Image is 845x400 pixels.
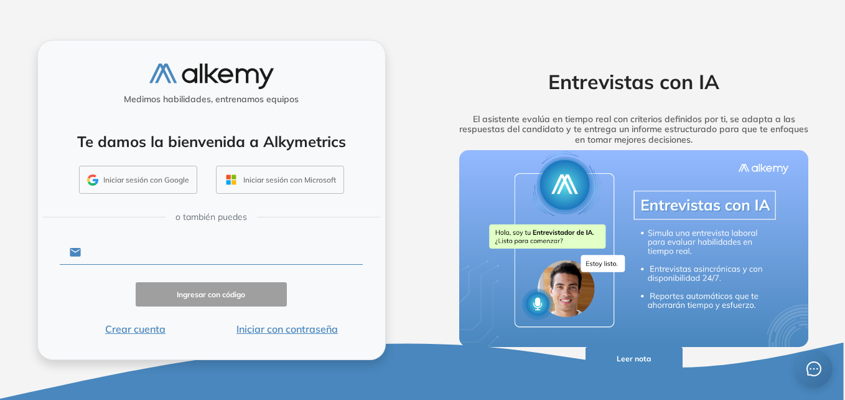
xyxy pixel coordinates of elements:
[459,150,809,347] img: img-more-info
[79,166,197,194] button: Iniciar sesión con Google
[806,361,821,376] span: message
[87,174,98,186] img: GMAIL_ICON
[216,166,344,194] button: Iniciar sesión con Microsoft
[440,70,828,93] h2: Entrevistas con IA
[136,282,287,307] button: Ingresar con código
[54,133,369,151] h4: Te damos la bienvenida a Alkymetrics
[175,211,247,224] span: o también puedes
[43,94,380,105] h5: Medimos habilidades, entrenamos equipos
[60,321,212,336] button: Crear cuenta
[440,114,828,145] h5: El asistente evalúa en tiempo real con criterios definidos por ti, se adapta a las respuestas del...
[149,64,274,89] img: logo-alkemy
[211,321,363,336] button: Iniciar con contraseña
[586,347,683,371] button: Leer nota
[224,173,238,187] img: OUTLOOK_ICON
